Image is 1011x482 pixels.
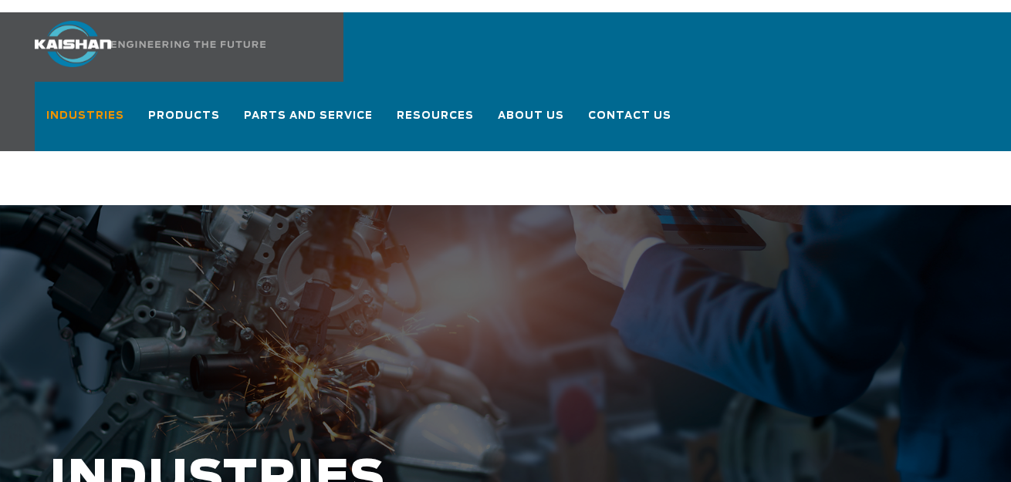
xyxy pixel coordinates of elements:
[498,107,565,128] span: About Us
[148,96,221,151] a: Products
[588,107,671,125] span: Contact Us
[148,107,221,128] span: Products
[498,96,565,151] a: About Us
[46,107,125,128] span: Industries
[111,41,265,48] img: Engineering the future
[35,12,308,82] a: Kaishan USA
[244,107,374,128] span: Parts and Service
[244,96,374,151] a: Parts and Service
[588,96,671,148] a: Contact Us
[35,21,111,67] img: kaishan logo
[397,107,475,128] span: Resources
[46,96,125,151] a: Industries
[397,96,475,151] a: Resources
